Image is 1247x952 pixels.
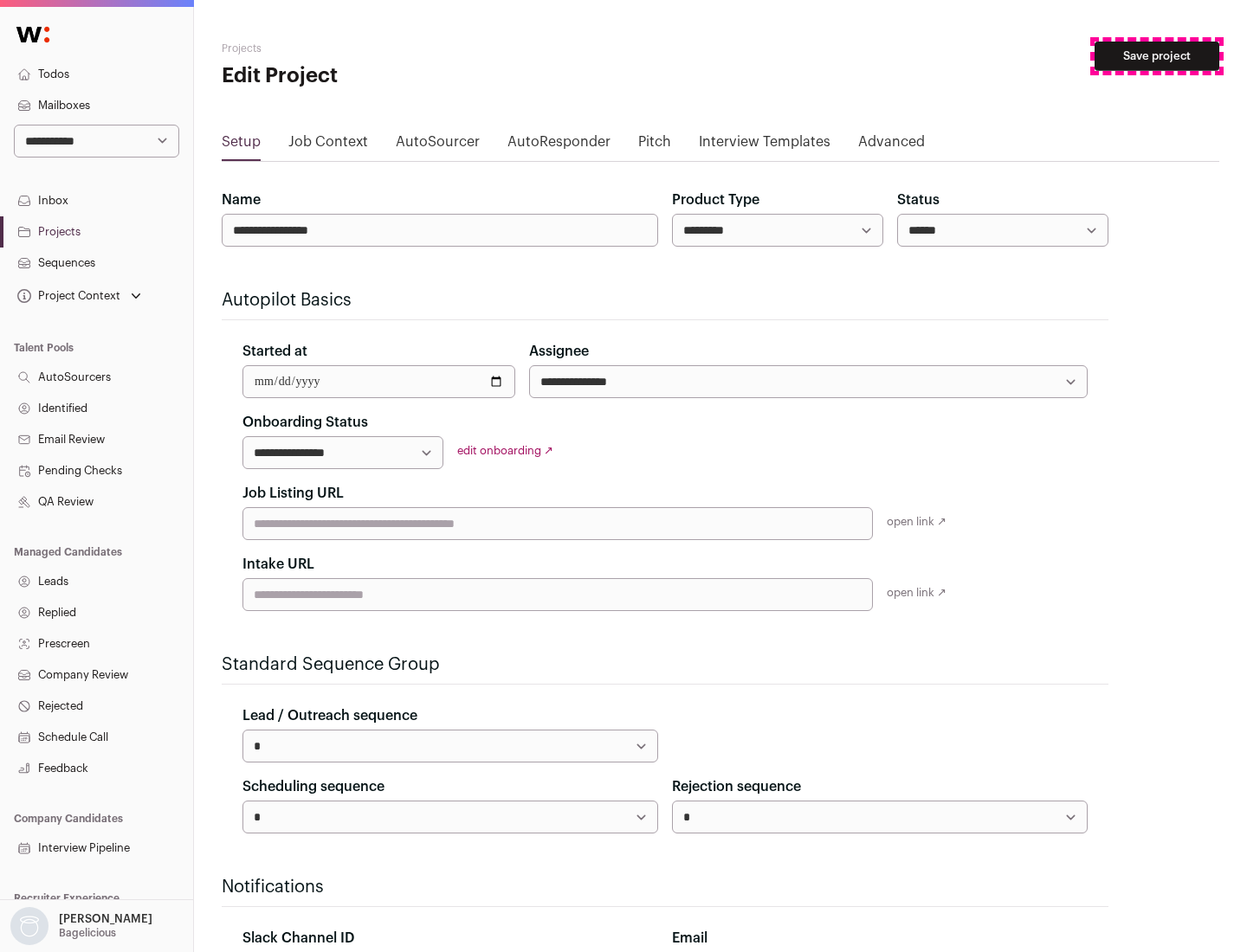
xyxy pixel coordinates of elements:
[222,875,1108,899] h2: Notifications
[529,341,589,362] label: Assignee
[242,705,417,726] label: Lead / Outreach sequence
[242,483,344,504] label: Job Listing URL
[672,776,801,797] label: Rejection sequence
[222,42,554,55] h2: Projects
[672,190,759,210] label: Product Type
[897,190,940,210] label: Status
[1095,42,1219,71] button: Save project
[699,132,830,159] a: Interview Templates
[222,132,261,159] a: Setup
[396,132,480,159] a: AutoSourcer
[507,132,611,159] a: AutoResponder
[222,62,554,90] h1: Edit Project
[288,132,368,159] a: Job Context
[222,190,261,210] label: Name
[242,341,307,362] label: Started at
[14,284,145,308] button: Open dropdown
[14,289,120,303] div: Project Context
[59,926,116,940] p: Bagelicious
[457,445,553,456] a: edit onboarding ↗
[672,928,1088,949] div: Email
[222,653,1108,677] h2: Standard Sequence Group
[7,907,156,945] button: Open dropdown
[222,288,1108,312] h2: Autopilot Basics
[7,17,59,52] img: Wellfound
[10,907,48,945] img: nopic.png
[242,928,354,949] label: Slack Channel ID
[59,912,152,926] p: [PERSON_NAME]
[242,554,314,575] label: Intake URL
[242,412,368,433] label: Onboarding Status
[858,132,925,159] a: Advanced
[242,776,384,797] label: Scheduling sequence
[638,132,671,159] a: Pitch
